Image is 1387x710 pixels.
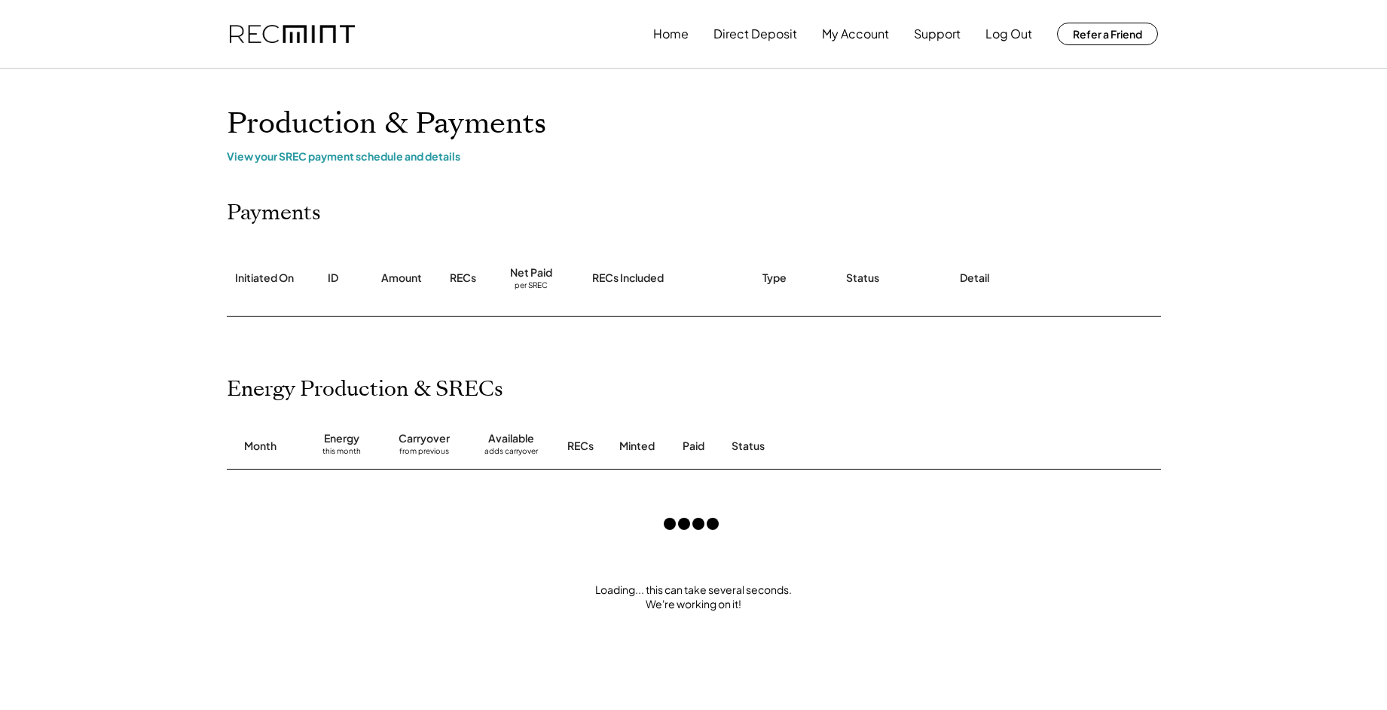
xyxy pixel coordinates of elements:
[713,19,797,49] button: Direct Deposit
[322,446,361,461] div: this month
[683,439,704,454] div: Paid
[985,19,1032,49] button: Log Out
[732,439,988,454] div: Status
[230,25,355,44] img: recmint-logotype%403x.png
[567,439,594,454] div: RECs
[960,271,989,286] div: Detail
[227,377,503,402] h2: Energy Production & SRECs
[399,446,449,461] div: from previous
[488,431,534,446] div: Available
[1057,23,1158,45] button: Refer a Friend
[450,271,476,286] div: RECs
[381,271,422,286] div: Amount
[212,583,1176,612] div: Loading... this can take several seconds. We're working on it!
[324,431,359,446] div: Energy
[235,271,294,286] div: Initiated On
[515,280,548,292] div: per SREC
[244,439,276,454] div: Month
[619,439,655,454] div: Minted
[592,271,664,286] div: RECs Included
[510,265,552,280] div: Net Paid
[846,271,879,286] div: Status
[762,271,787,286] div: Type
[227,200,321,226] h2: Payments
[328,271,338,286] div: ID
[227,106,1161,142] h1: Production & Payments
[227,149,1161,163] div: View your SREC payment schedule and details
[653,19,689,49] button: Home
[914,19,961,49] button: Support
[484,446,538,461] div: adds carryover
[822,19,889,49] button: My Account
[399,431,450,446] div: Carryover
